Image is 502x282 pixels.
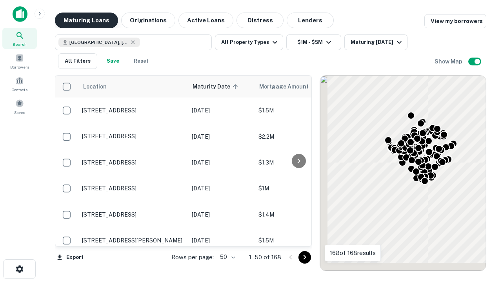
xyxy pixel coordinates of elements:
p: [STREET_ADDRESS] [82,133,184,140]
span: [GEOGRAPHIC_DATA], [GEOGRAPHIC_DATA], [GEOGRAPHIC_DATA] [69,39,128,46]
p: 168 of 168 results [330,248,376,258]
button: Save your search to get updates of matches that match your search criteria. [100,53,125,69]
th: Mortgage Amount [255,76,341,98]
p: [STREET_ADDRESS] [82,159,184,166]
button: [GEOGRAPHIC_DATA], [GEOGRAPHIC_DATA], [GEOGRAPHIC_DATA] [55,34,212,50]
button: Active Loans [178,13,233,28]
span: Contacts [12,87,27,93]
button: Maturing Loans [55,13,118,28]
h6: Show Map [435,57,464,66]
span: Borrowers [10,64,29,70]
p: [STREET_ADDRESS] [82,211,184,218]
span: Mortgage Amount [259,82,319,91]
p: [DATE] [192,184,251,193]
a: View my borrowers [424,14,486,28]
th: Maturity Date [188,76,255,98]
p: [DATE] [192,106,251,115]
a: Search [2,28,37,49]
button: Originations [121,13,175,28]
button: Go to next page [298,251,311,264]
p: 1–50 of 168 [249,253,281,262]
button: $1M - $5M [286,34,341,50]
iframe: Chat Widget [463,219,502,257]
a: Contacts [2,73,37,94]
p: [DATE] [192,158,251,167]
p: [DATE] [192,236,251,245]
p: [DATE] [192,132,251,141]
p: $1.5M [258,106,337,115]
a: Saved [2,96,37,117]
button: Export [55,251,85,263]
p: [STREET_ADDRESS][PERSON_NAME] [82,237,184,244]
p: $1.4M [258,210,337,219]
button: Maturing [DATE] [344,34,407,50]
p: $2.2M [258,132,337,141]
img: capitalize-icon.png [13,6,27,22]
span: Search [13,41,27,47]
p: $1.3M [258,158,337,167]
button: Lenders [287,13,334,28]
p: [STREET_ADDRESS] [82,107,184,114]
div: 50 [217,251,236,263]
span: Location [83,82,107,91]
a: Borrowers [2,51,37,72]
p: Rows per page: [171,253,214,262]
div: Maturing [DATE] [351,38,404,47]
span: Saved [14,109,25,116]
button: All Property Types [215,34,283,50]
span: Maturity Date [193,82,240,91]
p: $1M [258,184,337,193]
button: Reset [129,53,154,69]
p: [DATE] [192,210,251,219]
button: All Filters [58,53,97,69]
button: Distress [236,13,284,28]
th: Location [78,76,188,98]
p: $1.5M [258,236,337,245]
p: [STREET_ADDRESS] [82,185,184,192]
div: 0 0 [320,76,486,271]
